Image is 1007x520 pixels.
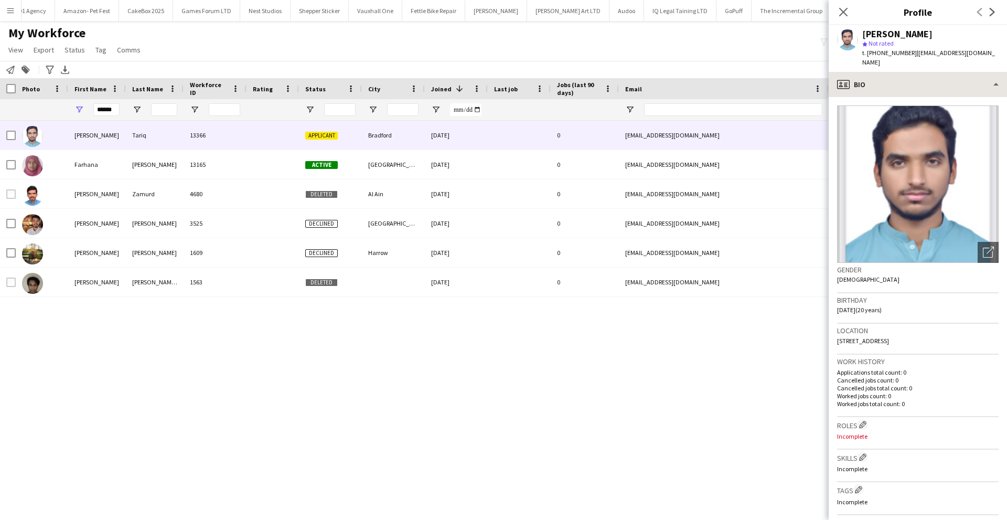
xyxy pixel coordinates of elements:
[425,150,488,179] div: [DATE]
[305,249,338,257] span: Declined
[22,126,43,147] img: Farhan Tariq
[240,1,291,21] button: Nest Studios
[29,43,58,57] a: Export
[716,1,752,21] button: GoPuff
[494,85,518,93] span: Last job
[837,306,882,314] span: [DATE] (20 years)
[151,103,177,116] input: Last Name Filter Input
[6,278,16,287] input: Row Selection is disabled for this row (unchecked)
[837,275,899,283] span: [DEMOGRAPHIC_DATA]
[68,150,126,179] div: Farhana
[837,498,999,506] p: Incomplete
[644,1,716,21] button: IQ Legal Taining LTD
[190,105,199,114] button: Open Filter Menu
[184,150,247,179] div: 13165
[8,25,85,41] span: My Workforce
[362,121,425,150] div: Bradford
[184,179,247,208] div: 4680
[619,268,829,296] div: [EMAIL_ADDRESS][DOMAIN_NAME]
[368,105,378,114] button: Open Filter Menu
[837,419,999,430] h3: Roles
[619,238,829,267] div: [EMAIL_ADDRESS][DOMAIN_NAME]
[425,179,488,208] div: [DATE]
[126,268,184,296] div: [PERSON_NAME] [PERSON_NAME]
[184,238,247,267] div: 1609
[362,209,425,238] div: [GEOGRAPHIC_DATA]
[837,484,999,495] h3: Tags
[305,220,338,228] span: Declined
[22,214,43,235] img: Farhan Samin
[68,268,126,296] div: [PERSON_NAME]
[324,103,356,116] input: Status Filter Input
[837,265,999,274] h3: Gender
[837,465,999,473] p: Incomplete
[609,1,644,21] button: Audoo
[74,105,84,114] button: Open Filter Menu
[362,179,425,208] div: Al Ain
[68,121,126,150] div: [PERSON_NAME]
[465,1,527,21] button: [PERSON_NAME]
[305,279,338,286] span: Deleted
[132,85,163,93] span: Last Name
[253,85,273,93] span: Rating
[362,238,425,267] div: Harrow
[126,209,184,238] div: [PERSON_NAME]
[190,81,228,97] span: Workforce ID
[126,238,184,267] div: [PERSON_NAME]
[837,392,999,400] p: Worked jobs count: 0
[837,357,999,366] h3: Work history
[837,368,999,376] p: Applications total count: 0
[837,376,999,384] p: Cancelled jobs count: 0
[551,268,619,296] div: 0
[4,43,27,57] a: View
[368,85,380,93] span: City
[387,103,419,116] input: City Filter Input
[117,45,141,55] span: Comms
[184,268,247,296] div: 1563
[291,1,349,21] button: Shepper Sticker
[22,185,43,206] img: Farhan Zamurd
[862,49,995,66] span: | [EMAIL_ADDRESS][DOMAIN_NAME]
[44,63,56,76] app-action-btn: Advanced filters
[55,1,119,21] button: Amazon- Pet Fest
[837,384,999,392] p: Cancelled jobs total count: 0
[22,273,43,294] img: mohammed Farhane nihale Abdul matin sarker
[425,268,488,296] div: [DATE]
[619,150,829,179] div: [EMAIL_ADDRESS][DOMAIN_NAME]
[119,1,173,21] button: CakeBox 2025
[126,179,184,208] div: Zamurd
[829,5,1007,19] h3: Profile
[837,400,999,408] p: Worked jobs total count: 0
[625,85,642,93] span: Email
[837,326,999,335] h3: Location
[132,105,142,114] button: Open Filter Menu
[305,190,338,198] span: Deleted
[837,105,999,263] img: Crew avatar or photo
[837,295,999,305] h3: Birthday
[22,155,43,176] img: Farhana Ahmed
[837,452,999,463] h3: Skills
[34,45,54,55] span: Export
[431,105,441,114] button: Open Filter Menu
[8,45,23,55] span: View
[173,1,240,21] button: Games Forum LTD
[184,121,247,150] div: 13366
[837,432,999,440] p: Incomplete
[619,121,829,150] div: [EMAIL_ADDRESS][DOMAIN_NAME]
[74,85,106,93] span: First Name
[869,39,894,47] span: Not rated
[625,105,635,114] button: Open Filter Menu
[22,243,43,264] img: Farhan Tintoiya
[551,150,619,179] div: 0
[91,43,111,57] a: Tag
[557,81,600,97] span: Jobs (last 90 days)
[431,85,452,93] span: Joined
[305,105,315,114] button: Open Filter Menu
[527,1,609,21] button: [PERSON_NAME] Art LTD
[19,63,32,76] app-action-btn: Add to tag
[305,132,338,140] span: Applicant
[60,43,89,57] a: Status
[68,209,126,238] div: [PERSON_NAME]
[65,45,85,55] span: Status
[619,209,829,238] div: [EMAIL_ADDRESS][DOMAIN_NAME]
